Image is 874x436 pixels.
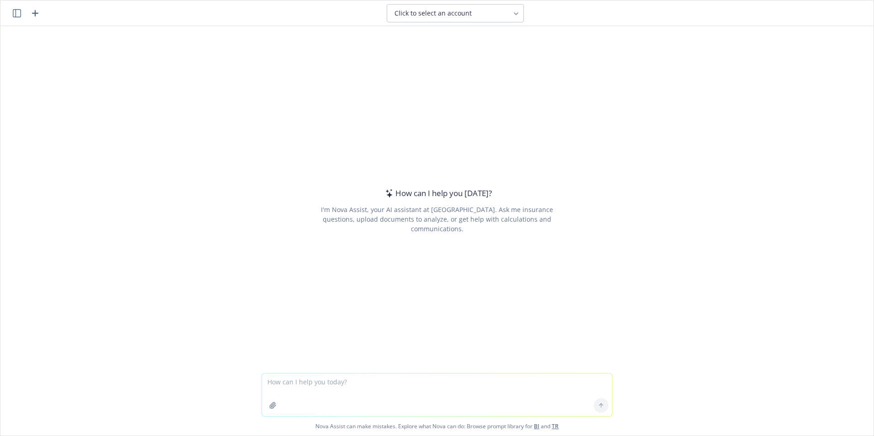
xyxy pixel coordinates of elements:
span: Click to select an account [394,9,472,18]
div: I'm Nova Assist, your AI assistant at [GEOGRAPHIC_DATA]. Ask me insurance questions, upload docum... [308,205,565,234]
button: Click to select an account [387,4,524,22]
span: Nova Assist can make mistakes. Explore what Nova can do: Browse prompt library for and [4,417,870,436]
a: BI [534,422,539,430]
a: TR [552,422,559,430]
div: How can I help you [DATE]? [383,187,492,199]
